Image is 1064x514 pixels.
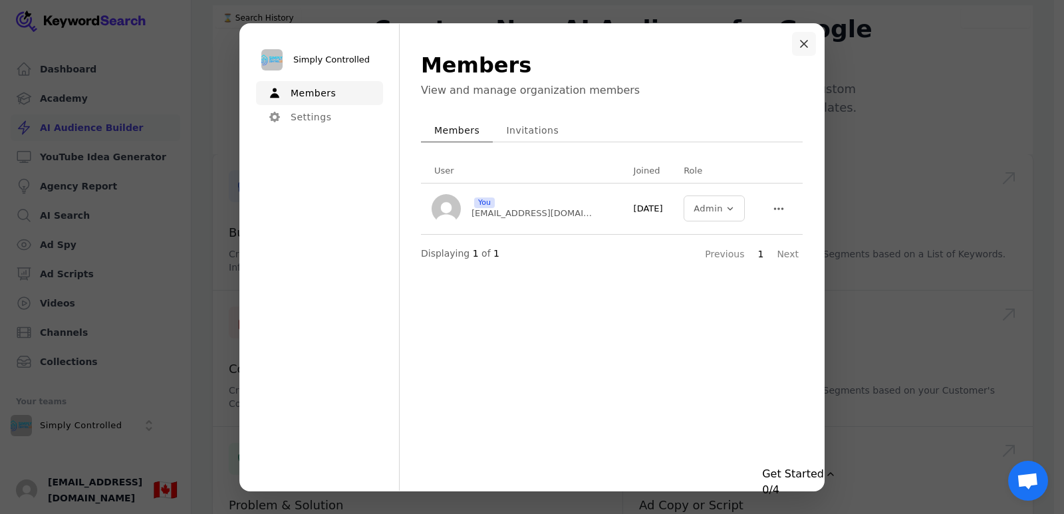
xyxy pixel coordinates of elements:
[762,466,824,482] div: Get Started
[628,188,679,228] td: [DATE]
[684,195,745,221] button: Admin
[762,466,1047,482] div: Drag to move checklist
[762,466,1047,498] button: Expand Checklist
[471,208,597,219] p: [EMAIL_ADDRESS][DOMAIN_NAME]
[256,81,383,105] button: Members
[421,49,803,81] h1: Members
[293,54,370,66] p: Simply Controlled
[261,49,283,70] img: Simply Controlled
[421,247,469,258] span: Displaying
[762,482,779,498] div: 0/4
[762,466,1047,498] div: Get Started
[421,84,803,97] p: View and manage organization members
[481,247,491,258] span: of
[493,118,572,142] button: Invitations
[421,164,628,184] th: User
[474,197,495,208] span: You
[753,245,767,262] button: 1
[792,32,816,56] button: Close modal
[628,164,679,184] th: Joined
[493,247,499,258] span: 1
[421,118,493,142] button: Members
[1008,461,1048,501] div: Open chat
[256,105,383,129] button: Settings
[678,164,764,184] th: Role
[473,247,479,258] span: 1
